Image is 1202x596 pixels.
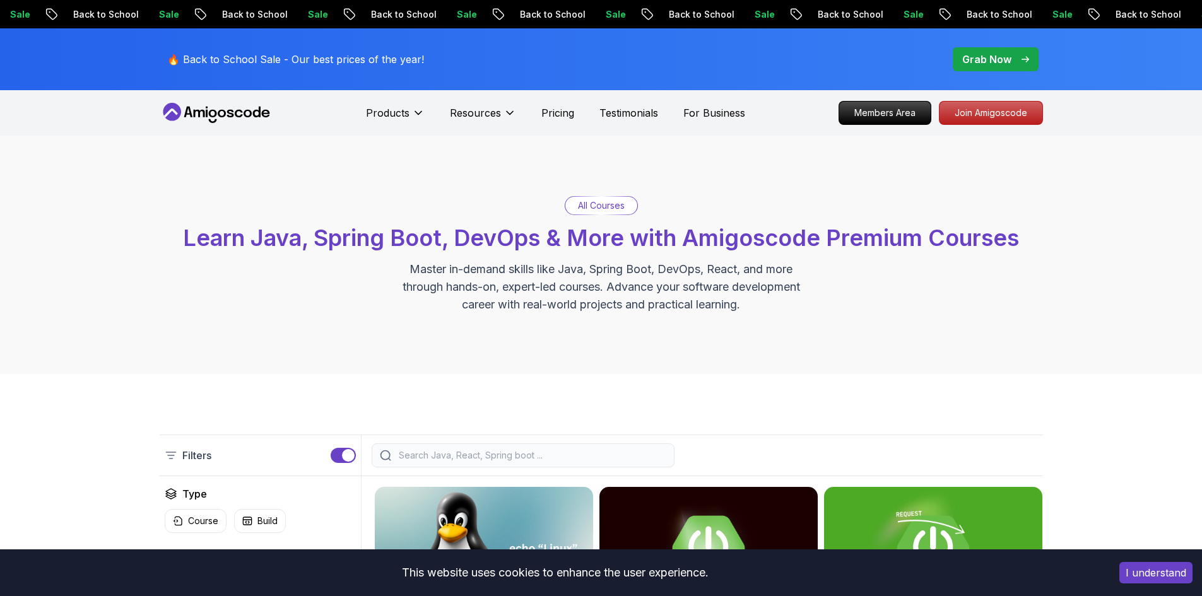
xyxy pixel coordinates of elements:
[248,8,288,21] p: Sale
[396,449,666,462] input: Search Java, React, Spring boot ...
[165,509,227,533] button: Course
[257,515,278,527] p: Build
[939,101,1043,125] a: Join Amigoscode
[546,8,586,21] p: Sale
[366,105,425,131] button: Products
[450,105,501,120] p: Resources
[844,8,884,21] p: Sale
[683,105,745,120] a: For Business
[311,8,397,21] p: Back to School
[599,105,658,120] a: Testimonials
[450,105,516,131] button: Resources
[541,105,574,120] a: Pricing
[188,515,218,527] p: Course
[167,52,424,67] p: 🔥 Back to School Sale - Our best prices of the year!
[839,101,931,125] a: Members Area
[366,105,410,120] p: Products
[460,8,546,21] p: Back to School
[578,199,625,212] p: All Courses
[13,8,99,21] p: Back to School
[940,102,1042,124] p: Join Amigoscode
[182,486,207,501] h2: Type
[993,8,1033,21] p: Sale
[183,224,1019,252] span: Learn Java, Spring Boot, DevOps & More with Amigoscode Premium Courses
[1056,8,1141,21] p: Back to School
[839,102,931,124] p: Members Area
[907,8,993,21] p: Back to School
[758,8,844,21] p: Back to School
[962,52,1011,67] p: Grab Now
[1141,8,1182,21] p: Sale
[234,509,286,533] button: Build
[695,8,735,21] p: Sale
[1119,562,1193,583] button: Accept cookies
[99,8,139,21] p: Sale
[182,448,211,463] p: Filters
[397,8,437,21] p: Sale
[609,8,695,21] p: Back to School
[162,8,248,21] p: Back to School
[389,260,813,313] p: Master in-demand skills like Java, Spring Boot, DevOps, React, and more through hands-on, expert-...
[9,559,1100,587] div: This website uses cookies to enhance the user experience.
